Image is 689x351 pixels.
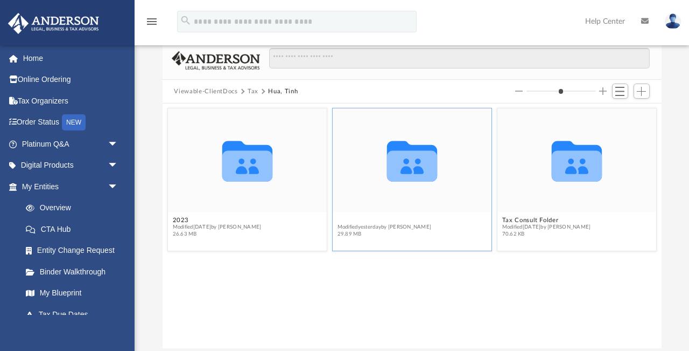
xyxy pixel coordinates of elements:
span: arrow_drop_down [108,176,129,198]
a: Online Ordering [8,69,135,91]
button: 2023 [172,217,261,224]
button: 2024 [337,217,431,224]
div: grid [163,104,662,349]
a: CTA Hub [15,218,135,240]
span: 29.89 MB [337,231,431,238]
button: Switch to List View [612,84,628,99]
button: Add [634,84,650,99]
a: Order StatusNEW [8,112,135,134]
span: 26.63 MB [172,231,261,238]
a: menu [145,20,158,28]
input: Search files and folders [269,48,649,68]
input: Column size [526,87,596,95]
span: Modified yesterday by [PERSON_NAME] [337,224,431,231]
button: Decrease column size [515,87,523,95]
a: My Blueprint [15,283,129,304]
a: Platinum Q&Aarrow_drop_down [8,133,135,155]
span: 70.62 KB [502,231,590,238]
i: search [180,15,192,26]
span: Modified [DATE] by [PERSON_NAME] [172,224,261,231]
a: Tax Organizers [8,90,135,112]
button: Hua, Tinh [268,87,298,97]
i: menu [145,15,158,28]
div: NEW [62,114,86,130]
img: User Pic [665,13,681,29]
a: Entity Change Request [15,240,135,261]
a: Home [8,47,135,69]
button: Viewable-ClientDocs [174,87,237,97]
a: Overview [15,197,135,219]
a: Binder Walkthrough [15,261,135,283]
img: Anderson Advisors Platinum Portal [5,13,102,34]
button: Increase column size [599,87,607,95]
span: arrow_drop_down [108,133,129,155]
a: Digital Productsarrow_drop_down [8,155,135,176]
span: arrow_drop_down [108,155,129,177]
span: Modified [DATE] by [PERSON_NAME] [502,224,590,231]
button: Tax [248,87,258,97]
a: My Entitiesarrow_drop_down [8,176,135,197]
button: Tax Consult Folder [502,217,590,224]
a: Tax Due Dates [15,304,135,325]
